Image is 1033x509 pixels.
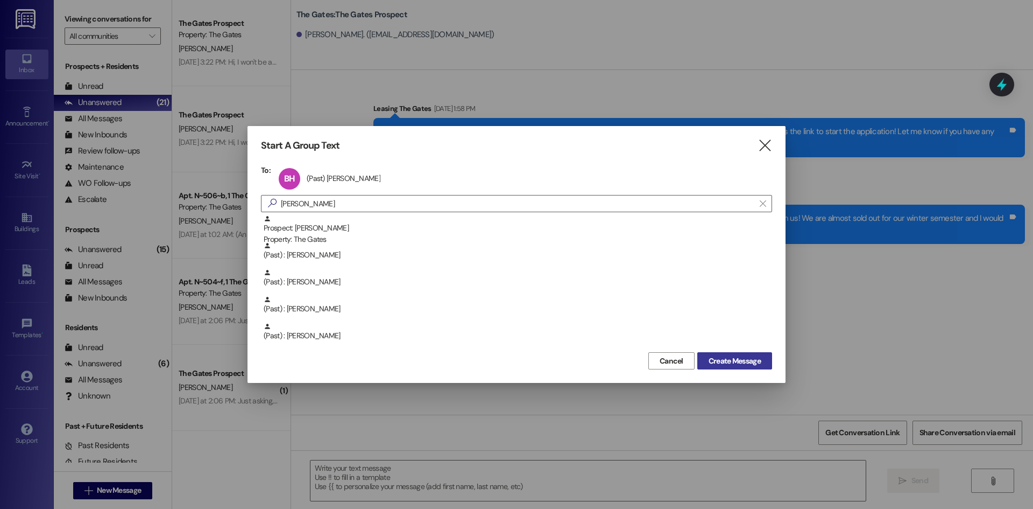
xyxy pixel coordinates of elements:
span: Cancel [660,355,683,367]
button: Create Message [697,352,772,369]
div: (Past) : [PERSON_NAME] [264,242,772,261]
div: Prospect: [PERSON_NAME]Property: The Gates [261,215,772,242]
div: (Past) : [PERSON_NAME] [261,296,772,323]
button: Cancel [648,352,695,369]
h3: To: [261,165,271,175]
div: (Past) : [PERSON_NAME] [264,296,772,315]
input: Search for any contact or apartment [281,196,754,211]
div: (Past) : [PERSON_NAME] [261,323,772,350]
span: Create Message [709,355,761,367]
div: (Past) : [PERSON_NAME] [264,269,772,288]
i:  [264,198,281,209]
h3: Start A Group Text [261,140,339,152]
div: (Past) : [PERSON_NAME] [261,242,772,269]
div: Prospect: [PERSON_NAME] [264,215,772,246]
button: Clear text [754,196,772,212]
div: (Past) : [PERSON_NAME] [261,269,772,296]
div: (Past) : [PERSON_NAME] [264,323,772,341]
i:  [758,140,772,151]
span: BH [284,173,294,184]
div: Property: The Gates [264,234,772,245]
i:  [760,199,766,208]
div: (Past) [PERSON_NAME] [307,173,380,183]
